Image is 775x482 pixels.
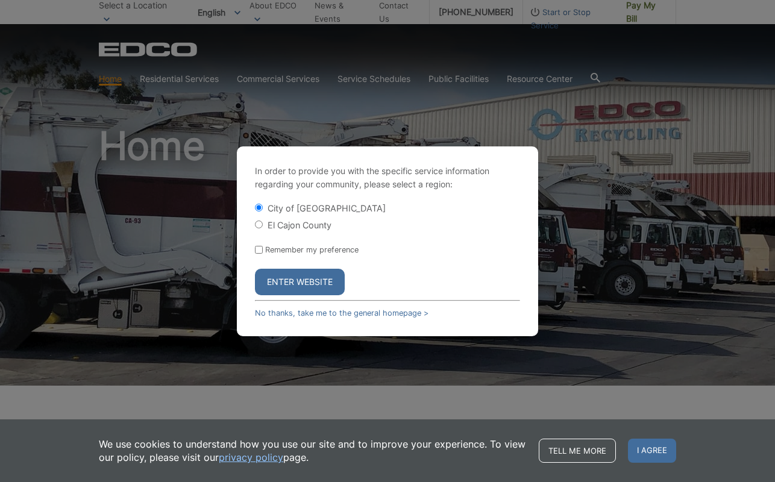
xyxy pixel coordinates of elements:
[265,245,359,254] label: Remember my preference
[219,451,283,464] a: privacy policy
[628,439,676,463] span: I agree
[255,269,345,295] button: Enter Website
[99,437,527,464] p: We use cookies to understand how you use our site and to improve your experience. To view our pol...
[255,164,520,191] p: In order to provide you with the specific service information regarding your community, please se...
[255,308,428,318] a: No thanks, take me to the general homepage >
[268,220,331,230] label: El Cajon County
[268,203,386,213] label: City of [GEOGRAPHIC_DATA]
[539,439,616,463] a: Tell me more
